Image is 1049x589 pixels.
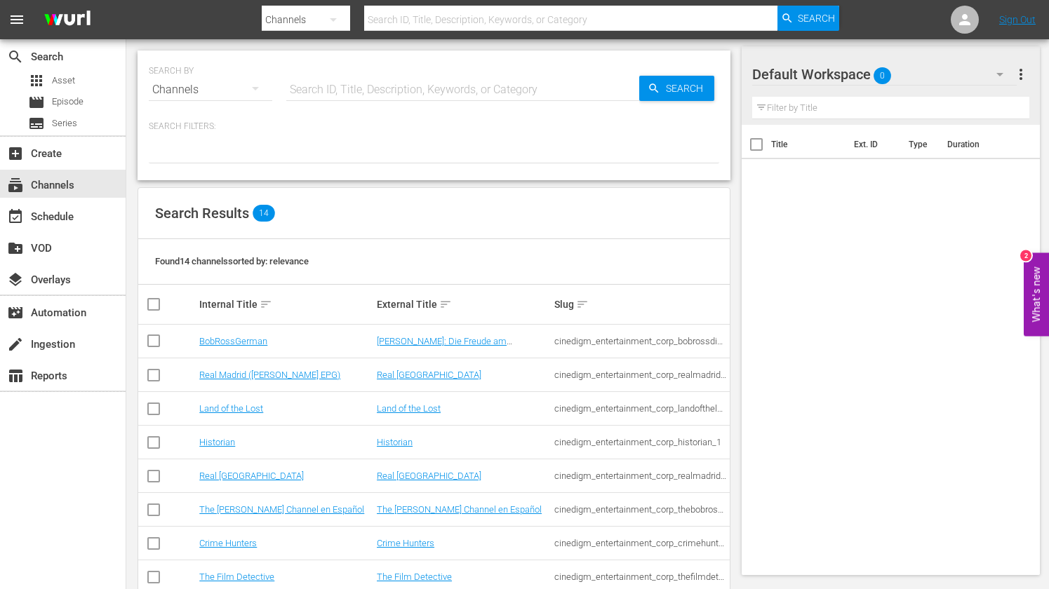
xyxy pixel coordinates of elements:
span: Automation [7,304,24,321]
span: Overlays [7,271,24,288]
a: The Film Detective [199,571,274,582]
span: sort [576,298,589,311]
img: ans4CAIJ8jUAAAAAAAAAAAAAAAAAAAAAAAAgQb4GAAAAAAAAAAAAAAAAAAAAAAAAJMjXAAAAAAAAAAAAAAAAAAAAAAAAgAT5G... [34,4,101,36]
a: Crime Hunters [199,538,257,548]
a: Historian [377,437,413,447]
span: menu [8,11,25,28]
button: more_vert [1013,57,1029,91]
span: Channels [7,177,24,194]
span: Search [7,48,24,65]
span: Series [52,116,77,130]
span: Found 14 channels sorted by: relevance [155,256,309,266]
a: [PERSON_NAME]: Die Freude am [PERSON_NAME] [377,336,512,357]
div: Slug [554,296,728,313]
span: sort [439,298,452,311]
div: cinedigm_entertainment_corp_realmadrid_1 [554,470,728,481]
div: Internal Title [199,296,373,313]
a: Sign Out [999,14,1036,25]
a: Real [GEOGRAPHIC_DATA] [377,370,481,380]
span: Search [660,76,714,101]
div: cinedigm_entertainment_corp_bobrossdiefreudeammalen_1 [554,336,728,346]
th: Title [771,125,846,164]
span: more_vert [1013,66,1029,83]
th: Duration [939,125,1023,164]
a: The Film Detective [377,571,452,582]
button: Search [777,6,839,31]
div: cinedigm_entertainment_corp_historian_1 [554,437,728,447]
button: Open Feedback Widget [1024,253,1049,337]
div: External Title [377,296,550,313]
a: Historian [199,437,235,447]
span: Ingestion [7,336,24,353]
div: cinedigm_entertainment_corp_landofthelost_1 [554,403,728,414]
span: Episode [52,95,83,109]
span: Reports [7,367,24,384]
div: cinedigm_entertainment_corp_thebobrosschannelenespaol_1 [554,504,728,515]
div: cinedigm_entertainment_corp_realmadrid_2 [554,370,728,380]
span: 0 [874,61,891,90]
div: Channels [149,70,272,109]
a: Real Madrid ([PERSON_NAME] EPG) [199,370,340,380]
a: BobRossGerman [199,336,267,346]
th: Ext. ID [846,125,900,164]
span: Episode [28,94,45,111]
span: Asset [52,74,75,88]
a: Land of the Lost [199,403,263,414]
span: Create [7,145,24,162]
div: 2 [1020,250,1031,262]
button: Search [639,76,714,101]
a: Real [GEOGRAPHIC_DATA] [377,470,481,481]
span: Schedule [7,208,24,225]
span: Search [798,6,835,31]
a: The [PERSON_NAME] Channel en Español [377,504,542,515]
span: Asset [28,72,45,89]
a: Crime Hunters [377,538,434,548]
a: The [PERSON_NAME] Channel en Español [199,504,364,515]
span: Search Results [155,205,249,222]
div: cinedigm_entertainment_corp_crimehunters_1 [554,538,728,548]
span: VOD [7,240,24,257]
div: cinedigm_entertainment_corp_thefilmdetective_1 [554,571,728,582]
span: Series [28,115,45,132]
span: sort [260,298,272,311]
span: 14 [253,205,275,222]
a: Real [GEOGRAPHIC_DATA] [199,470,304,481]
div: Default Workspace [752,55,1017,94]
th: Type [900,125,939,164]
p: Search Filters: [149,121,719,133]
a: Land of the Lost [377,403,441,414]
